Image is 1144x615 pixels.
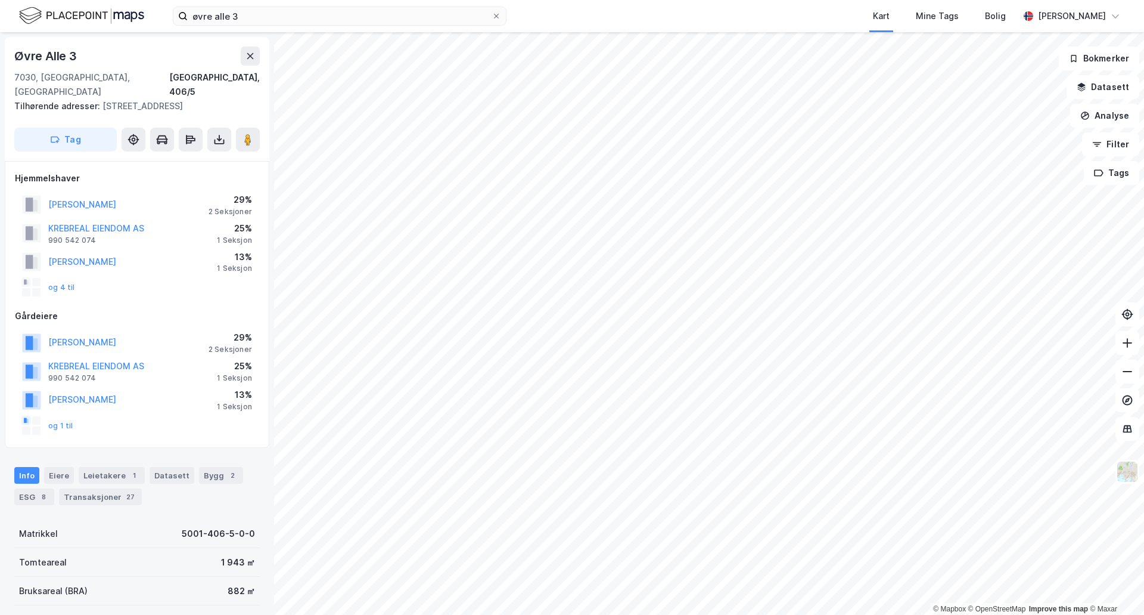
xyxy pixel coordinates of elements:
iframe: Chat Widget [1084,558,1144,615]
div: 990 542 074 [48,373,96,383]
div: 1 Seksjon [217,402,252,412]
div: 25% [217,359,252,373]
div: 7030, [GEOGRAPHIC_DATA], [GEOGRAPHIC_DATA] [14,70,169,99]
div: Bruksareal (BRA) [19,584,88,598]
div: Bolig [985,9,1006,23]
img: Z [1116,461,1139,483]
div: Hjemmelshaver [15,171,259,186]
div: 27 [124,491,137,503]
div: Bygg [199,467,243,484]
div: 2 Seksjoner [209,345,252,354]
a: Mapbox [933,605,966,613]
button: Tag [14,128,117,152]
button: Tags [1084,161,1139,185]
button: Analyse [1070,104,1139,128]
div: Gårdeiere [15,309,259,323]
div: 13% [217,388,252,402]
div: [STREET_ADDRESS] [14,99,250,113]
a: Improve this map [1029,605,1088,613]
div: Mine Tags [916,9,959,23]
div: Kart [873,9,890,23]
div: Eiere [44,467,74,484]
a: OpenStreetMap [968,605,1026,613]
div: 882 ㎡ [228,584,255,598]
div: 29% [209,330,252,345]
div: 1 943 ㎡ [221,555,255,570]
button: Filter [1082,132,1139,156]
div: Matrikkel [19,527,58,541]
img: logo.f888ab2527a4732fd821a326f86c7f29.svg [19,5,144,26]
div: 29% [209,193,252,207]
div: Datasett [150,467,194,484]
div: Øvre Alle 3 [14,47,79,66]
input: Søk på adresse, matrikkel, gårdeiere, leietakere eller personer [188,7,492,25]
div: ESG [14,489,54,505]
div: 1 [128,469,140,481]
div: 5001-406-5-0-0 [182,527,255,541]
button: Datasett [1067,75,1139,99]
span: Tilhørende adresser: [14,101,102,111]
div: [GEOGRAPHIC_DATA], 406/5 [169,70,260,99]
div: Leietakere [79,467,145,484]
div: 2 Seksjoner [209,207,252,217]
button: Bokmerker [1059,47,1139,70]
div: 1 Seksjon [217,373,252,383]
div: 13% [217,250,252,264]
div: 990 542 074 [48,236,96,245]
div: Transaksjoner [59,489,142,505]
div: 25% [217,221,252,236]
div: 1 Seksjon [217,236,252,245]
div: 8 [38,491,49,503]
div: Info [14,467,39,484]
div: 2 [226,469,238,481]
div: [PERSON_NAME] [1038,9,1106,23]
div: 1 Seksjon [217,264,252,273]
div: Tomteareal [19,555,67,570]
